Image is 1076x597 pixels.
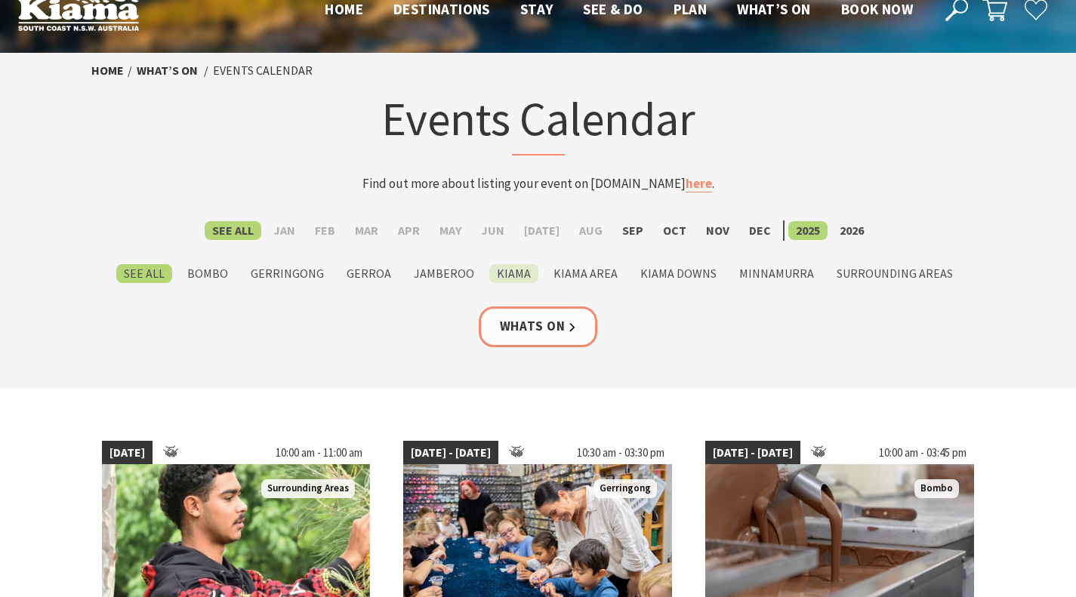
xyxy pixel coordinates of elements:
a: What’s On [137,63,198,78]
label: Surrounding Areas [829,264,960,283]
label: 2025 [788,221,828,240]
label: Minnamurra [732,264,822,283]
label: Feb [307,221,343,240]
label: See All [116,264,172,283]
span: Surrounding Areas [261,479,355,498]
label: See All [205,221,261,240]
span: 10:30 am - 03:30 pm [569,441,672,465]
span: 10:00 am - 11:00 am [268,441,370,465]
label: Sep [615,221,651,240]
span: [DATE] - [DATE] [705,441,800,465]
span: Bombo [914,479,959,498]
li: Events Calendar [213,61,313,81]
label: Nov [698,221,737,240]
label: Gerringong [243,264,331,283]
label: Bombo [180,264,236,283]
label: Kiama Downs [633,264,724,283]
span: 10:00 am - 03:45 pm [871,441,974,465]
span: [DATE] - [DATE] [403,441,498,465]
label: Kiama [489,264,538,283]
span: [DATE] [102,441,153,465]
label: Oct [655,221,694,240]
label: Apr [390,221,427,240]
label: Jamberoo [406,264,482,283]
label: 2026 [832,221,871,240]
label: May [432,221,469,240]
h1: Events Calendar [242,88,834,155]
label: Dec [741,221,778,240]
label: Mar [347,221,386,240]
label: Aug [572,221,610,240]
a: here [686,175,712,192]
label: Jun [473,221,512,240]
label: Kiama Area [546,264,625,283]
label: Gerroa [339,264,399,283]
a: Home [91,63,124,78]
a: Whats On [479,306,598,346]
label: Jan [266,221,303,240]
span: Gerringong [593,479,657,498]
p: Find out more about listing your event on [DOMAIN_NAME] . [242,174,834,194]
label: [DATE] [516,221,567,240]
